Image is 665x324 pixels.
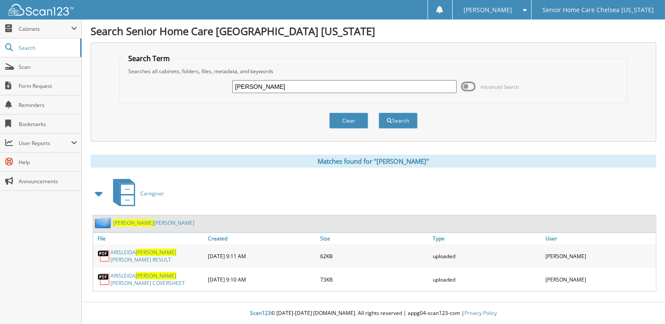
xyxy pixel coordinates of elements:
[543,246,656,266] div: [PERSON_NAME]
[318,246,431,266] div: 62KB
[19,44,76,52] span: Search
[95,217,113,228] img: folder2.png
[9,4,74,16] img: scan123-logo-white.svg
[431,270,543,289] div: uploaded
[97,273,110,286] img: PDF.png
[82,303,665,324] div: © [DATE]-[DATE] [DOMAIN_NAME]. All rights reserved | appg04-scan123-com |
[206,270,318,289] div: [DATE] 9:10 AM
[318,233,431,244] a: Size
[91,24,656,38] h1: Search Senior Home Care [GEOGRAPHIC_DATA] [US_STATE]
[140,190,164,197] span: Caregiver
[543,233,656,244] a: User
[19,25,71,32] span: Cabinets
[19,82,77,90] span: Form Request
[136,249,176,256] span: [PERSON_NAME]
[622,282,665,324] iframe: Chat Widget
[19,63,77,71] span: Scan
[110,272,204,287] a: ARISLEIDA[PERSON_NAME][PERSON_NAME] COVERSHEET
[124,54,174,63] legend: Search Term
[464,309,497,317] a: Privacy Policy
[91,155,656,168] div: Matches found for "[PERSON_NAME]"
[543,270,656,289] div: [PERSON_NAME]
[464,7,512,13] span: [PERSON_NAME]
[543,7,654,13] span: Senior Home Care Chelsea [US_STATE]
[431,246,543,266] div: uploaded
[93,233,206,244] a: File
[19,178,77,185] span: Announcements
[97,249,110,262] img: PDF.png
[108,176,164,211] a: Caregiver
[110,249,204,263] a: ARISLEIDA[PERSON_NAME][PERSON_NAME] RESULT
[431,233,543,244] a: Type
[206,233,318,244] a: Created
[480,84,519,90] span: Advanced Search
[19,139,71,147] span: User Reports
[318,270,431,289] div: 73KB
[113,219,195,227] a: [PERSON_NAME][PERSON_NAME]
[206,246,318,266] div: [DATE] 9:11 AM
[19,120,77,128] span: Bookmarks
[250,309,271,317] span: Scan123
[19,159,77,166] span: Help
[124,68,623,75] div: Searches all cabinets, folders, files, metadata, and keywords
[136,272,176,279] span: [PERSON_NAME]
[19,101,77,109] span: Reminders
[379,113,418,129] button: Search
[329,113,368,129] button: Clear
[113,219,154,227] span: [PERSON_NAME]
